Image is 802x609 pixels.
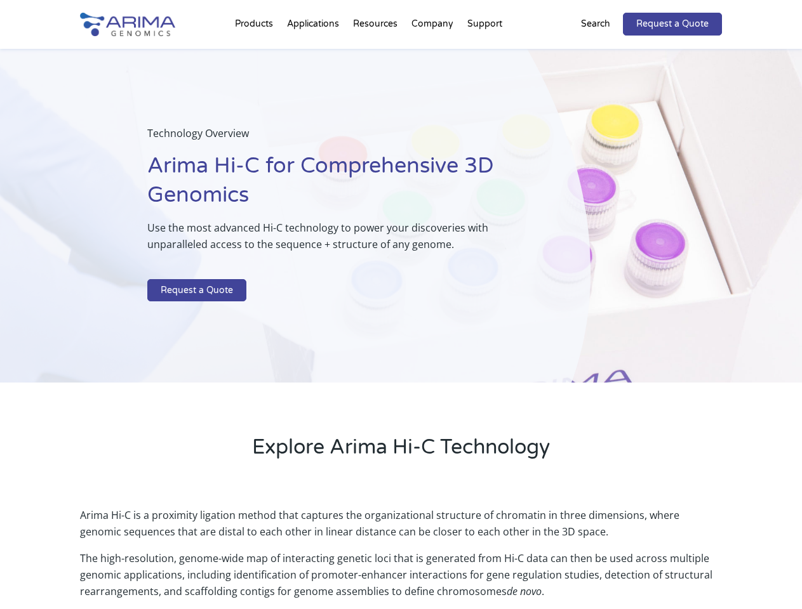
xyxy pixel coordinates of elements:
p: Arima Hi-C is a proximity ligation method that captures the organizational structure of chromatin... [80,507,721,550]
a: Request a Quote [623,13,722,36]
i: de novo [507,584,542,598]
h2: Explore Arima Hi-C Technology [80,433,721,471]
p: Use the most advanced Hi-C technology to power your discoveries with unparalleled access to the s... [147,219,526,263]
p: Technology Overview [147,125,526,152]
img: Arima-Genomics-logo [80,13,175,36]
p: Search [581,16,610,32]
h1: Arima Hi-C for Comprehensive 3D Genomics [147,152,526,219]
a: Request a Quote [147,279,246,302]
